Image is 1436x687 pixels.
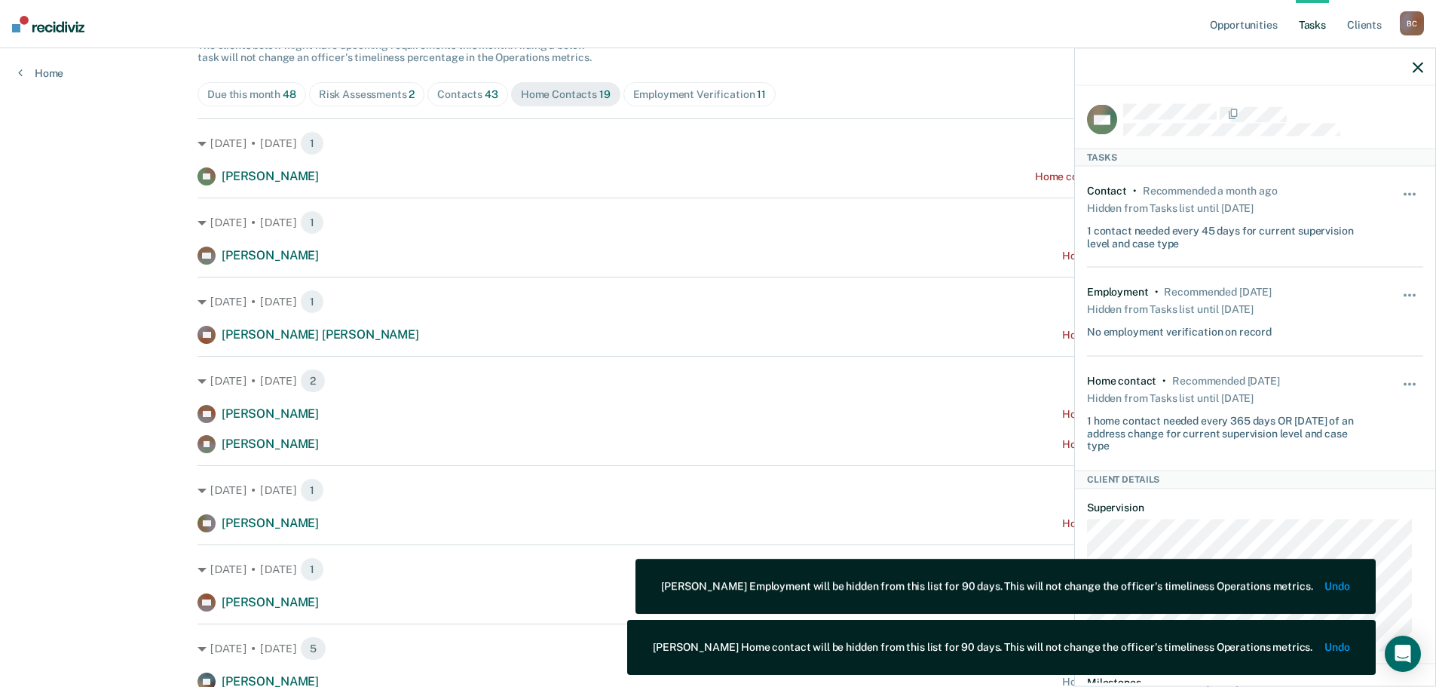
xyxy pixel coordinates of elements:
span: 1 [300,131,324,155]
div: • [1155,286,1159,299]
span: 2 [300,369,326,393]
span: [PERSON_NAME] [222,437,319,451]
div: Home contact recommended [DATE] [1062,517,1239,530]
div: 1 home contact needed every 365 days OR [DATE] of an address change for current supervision level... [1087,408,1367,452]
span: 1 [300,478,324,502]
div: [DATE] • [DATE] [197,369,1239,393]
div: Home contact recommended [DATE] [1062,408,1239,421]
button: Undo [1325,580,1350,593]
a: Home [18,66,63,80]
span: The clients below might have upcoming requirements this month. Hiding a below task will not chang... [197,39,592,64]
button: Undo [1325,641,1350,654]
span: 1 [300,290,324,314]
div: Home contact recommended a month ago [1035,170,1239,183]
span: [PERSON_NAME] [PERSON_NAME] [222,327,419,342]
span: 48 [283,88,296,100]
div: [DATE] • [DATE] [197,478,1239,502]
div: Home contact recommended [DATE] [1062,329,1239,342]
div: Contacts [437,88,498,101]
span: 43 [485,88,498,100]
div: Contact [1087,185,1127,198]
div: [DATE] • [DATE] [197,290,1239,314]
div: Risk Assessments [319,88,415,101]
span: [PERSON_NAME] [222,406,319,421]
span: [PERSON_NAME] [222,595,319,609]
div: • [1162,375,1166,388]
span: 2 [409,88,415,100]
div: 1 contact needed every 45 days for current supervision level and case type [1087,218,1367,250]
div: [DATE] • [DATE] [197,636,1239,661]
div: Hidden from Tasks list until [DATE] [1087,387,1254,408]
div: [DATE] • [DATE] [197,131,1239,155]
div: Tasks [1075,148,1435,166]
span: [PERSON_NAME] [222,516,319,530]
div: Client Details [1075,471,1435,489]
div: No employment verification on record [1087,320,1272,339]
div: Home contact [1087,375,1156,388]
dt: Supervision [1087,501,1423,514]
div: [DATE] • [DATE] [197,210,1239,235]
span: 19 [599,88,611,100]
div: B C [1400,11,1424,35]
div: Recommended 5 days ago [1172,375,1279,388]
div: • [1133,185,1137,198]
div: Due this month [207,88,296,101]
div: Employment Verification [633,88,766,101]
div: Recommended 5 days ago [1164,286,1271,299]
div: [PERSON_NAME] Home contact will be hidden from this list for 90 days. This will not change the of... [653,641,1312,654]
div: Hidden from Tasks list until [DATE] [1087,197,1254,218]
div: [PERSON_NAME] Employment will be hidden from this list for 90 days. This will not change the offi... [661,580,1312,593]
span: [PERSON_NAME] [222,169,319,183]
div: Open Intercom Messenger [1385,636,1421,672]
div: Hidden from Tasks list until [DATE] [1087,299,1254,320]
span: [PERSON_NAME] [222,248,319,262]
div: Home contact recommended [DATE] [1062,250,1239,262]
div: Home contact recommended [DATE] [1062,438,1239,451]
div: Employment [1087,286,1149,299]
span: 11 [757,88,766,100]
img: Recidiviz [12,16,84,32]
span: 5 [300,636,326,661]
div: Recommended a month ago [1143,185,1278,198]
span: 1 [300,557,324,581]
span: 1 [300,210,324,235]
div: [DATE] • [DATE] [197,557,1239,581]
div: Home Contacts [521,88,611,101]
